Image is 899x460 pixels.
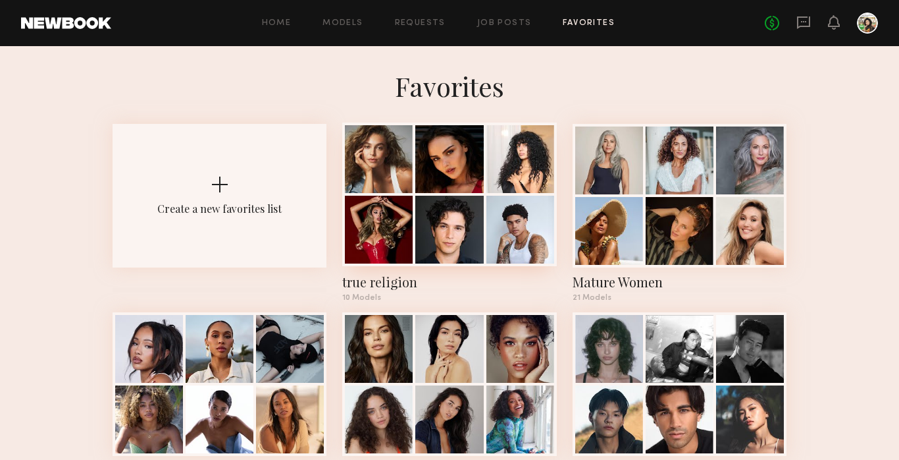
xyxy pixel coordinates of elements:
[573,294,786,302] div: 21 Models
[113,124,326,312] button: Create a new favorites list
[477,19,532,28] a: Job Posts
[157,202,282,216] div: Create a new favorites list
[342,273,556,291] div: true religion
[573,273,786,291] div: Mature Women
[342,294,556,302] div: 10 Models
[395,19,446,28] a: Requests
[322,19,363,28] a: Models
[262,19,292,28] a: Home
[573,124,786,302] a: Mature Women21 Models
[563,19,615,28] a: Favorites
[342,124,556,302] a: true religion10 Models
